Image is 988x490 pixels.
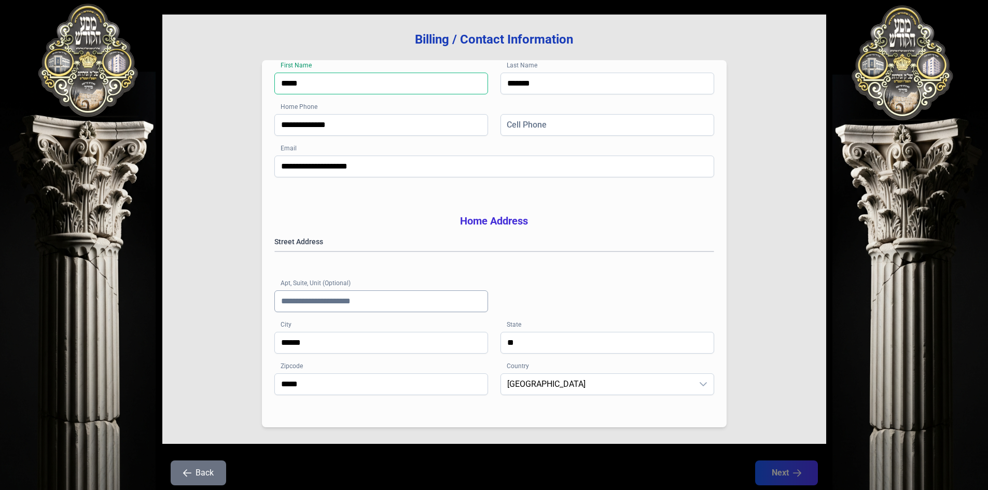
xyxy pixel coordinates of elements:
label: Street Address [274,236,714,247]
h3: Home Address [274,214,714,228]
button: Back [171,460,226,485]
h3: Billing / Contact Information [179,31,810,48]
span: United States [501,374,693,395]
button: Next [755,460,818,485]
div: dropdown trigger [693,374,714,395]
